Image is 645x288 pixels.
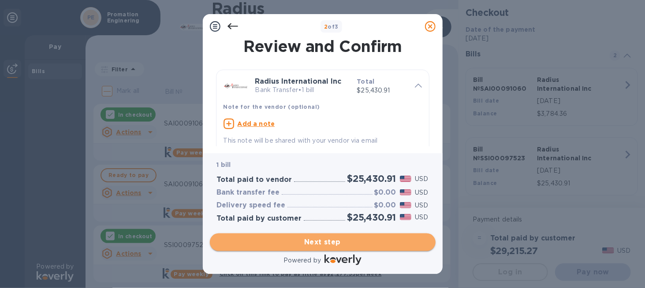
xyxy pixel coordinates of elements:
[255,85,350,95] p: Bank Transfer • 1 bill
[415,174,428,184] p: USD
[210,233,436,251] button: Next step
[374,201,396,210] h3: $0.00
[217,188,280,197] h3: Bank transfer fee
[238,120,275,127] u: Add a note
[224,77,422,145] div: Radius International IncBank Transfer•1 billTotal$25,430.91Note for the vendor (optional)Add a no...
[400,202,412,208] img: USD
[324,23,339,30] b: of 3
[400,176,412,182] img: USD
[255,77,342,85] b: Radius International Inc
[224,136,422,145] p: This note will be shared with your vendor via email
[357,78,374,85] b: Total
[415,213,428,222] p: USD
[217,237,429,247] span: Next step
[347,173,396,184] h2: $25,430.91
[400,214,412,220] img: USD
[400,189,412,196] img: USD
[217,201,286,210] h3: Delivery speed fee
[217,161,231,168] b: 1 bill
[415,201,428,210] p: USD
[224,103,320,110] b: Note for the vendor (optional)
[324,255,362,265] img: Logo
[214,37,431,55] h1: Review and Confirm
[217,214,302,223] h3: Total paid by customer
[357,86,407,95] p: $25,430.91
[324,23,328,30] span: 2
[374,188,396,197] h3: $0.00
[283,256,321,265] p: Powered by
[415,188,428,197] p: USD
[347,212,396,223] h2: $25,430.91
[217,176,292,184] h3: Total paid to vendor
